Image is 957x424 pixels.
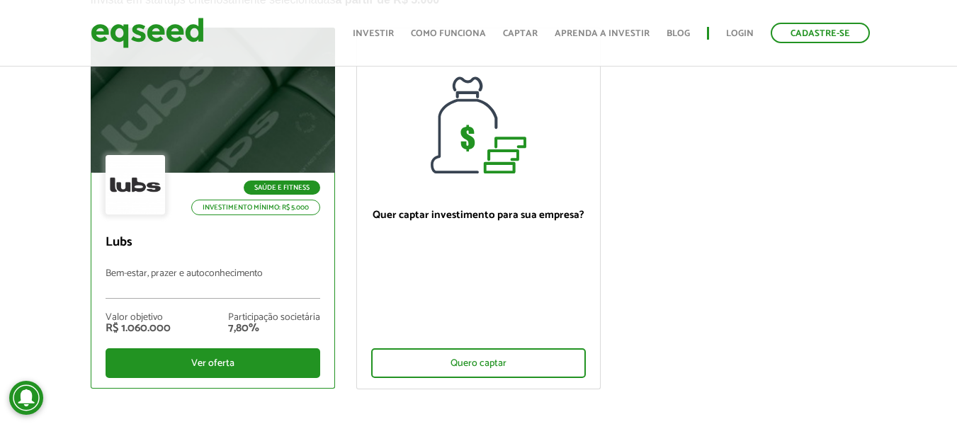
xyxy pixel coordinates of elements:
p: Lubs [106,235,320,251]
div: R$ 1.060.000 [106,323,171,334]
div: Ver oferta [106,348,320,378]
p: Investimento mínimo: R$ 5.000 [191,200,320,215]
div: 7,80% [228,323,320,334]
a: Captar [503,29,538,38]
div: Valor objetivo [106,313,171,323]
p: Bem-estar, prazer e autoconhecimento [106,268,320,299]
div: Participação societária [228,313,320,323]
div: Quero captar [371,348,586,378]
a: Saúde e Fitness Investimento mínimo: R$ 5.000 Lubs Bem-estar, prazer e autoconhecimento Valor obj... [91,28,335,389]
a: Quer captar investimento para sua empresa? Quero captar [356,28,601,389]
p: Quer captar investimento para sua empresa? [371,209,586,222]
a: Aprenda a investir [555,29,650,38]
a: Investir [353,29,394,38]
a: Login [726,29,754,38]
a: Como funciona [411,29,486,38]
img: EqSeed [91,14,204,52]
p: Saúde e Fitness [244,181,320,195]
a: Cadastre-se [771,23,870,43]
a: Blog [667,29,690,38]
